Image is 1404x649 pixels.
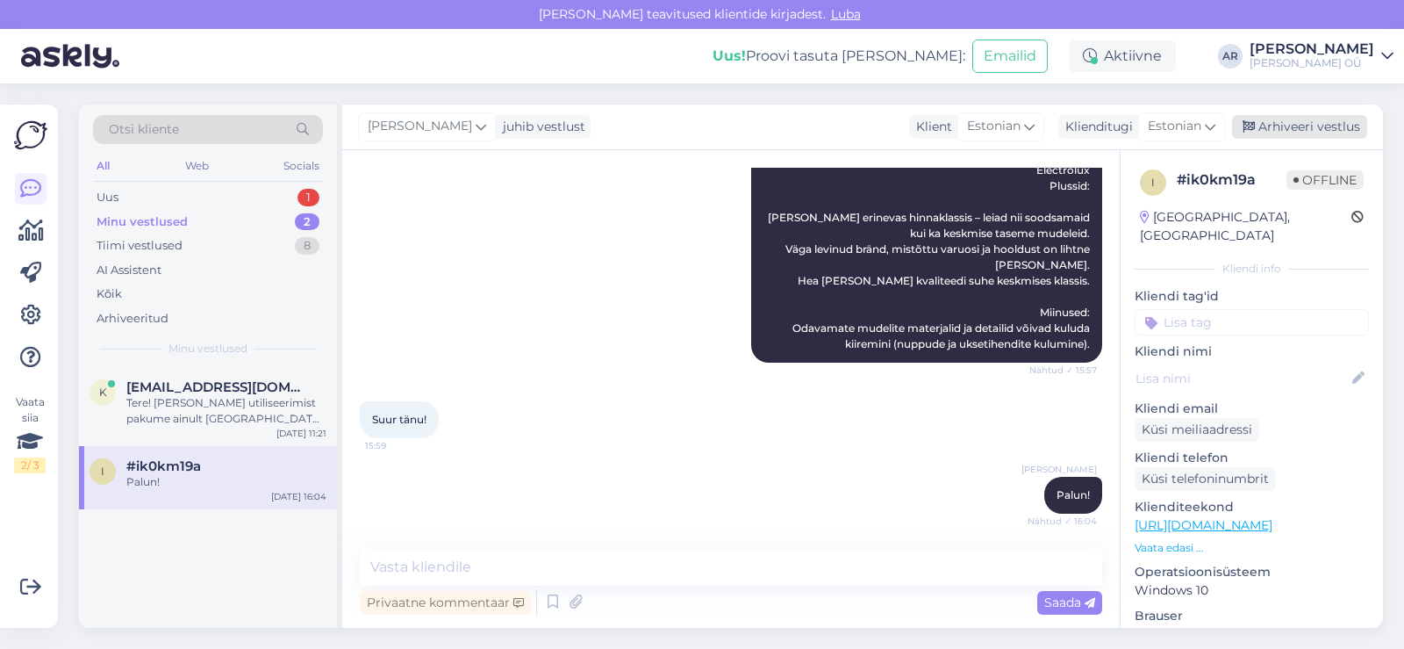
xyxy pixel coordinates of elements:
div: Kõik [97,285,122,303]
div: Tiimi vestlused [97,237,183,255]
span: Nähtud ✓ 16:04 [1028,515,1097,528]
button: Emailid [972,40,1048,73]
div: Aktiivne [1069,40,1176,72]
div: 2 [295,213,319,231]
p: Kliendi email [1135,400,1369,418]
div: [PERSON_NAME] [1250,42,1374,56]
div: Arhiveeritud [97,310,168,328]
span: Offline [1286,170,1364,190]
a: [PERSON_NAME][PERSON_NAME] OÜ [1250,42,1393,70]
div: Web [182,155,212,177]
span: Estonian [967,117,1021,136]
div: 2 / 3 [14,458,46,473]
span: Palun! [1057,488,1090,501]
input: Lisa tag [1135,309,1369,335]
div: 1 [297,189,319,206]
img: Askly Logo [14,119,47,152]
p: Brauser [1135,607,1369,625]
div: [GEOGRAPHIC_DATA], [GEOGRAPHIC_DATA] [1140,208,1351,245]
input: Lisa nimi [1135,369,1349,388]
span: [PERSON_NAME] [368,117,472,136]
div: Privaatne kommentaar [360,591,531,615]
div: juhib vestlust [496,118,585,136]
p: Kliendi nimi [1135,343,1369,361]
span: Minu vestlused [168,341,247,357]
div: AI Assistent [97,262,161,279]
p: Chrome [TECHNICAL_ID] [1135,625,1369,644]
div: Minu vestlused [97,213,188,231]
span: Luba [826,6,866,22]
div: [DATE] 11:21 [276,427,326,440]
div: 8 [295,237,319,255]
p: Kliendi tag'id [1135,287,1369,306]
div: Küsi telefoninumbrit [1135,467,1276,491]
span: [PERSON_NAME] [1021,463,1097,476]
div: All [93,155,113,177]
p: Operatsioonisüsteem [1135,563,1369,581]
div: Vaata siia [14,394,46,473]
div: Küsi meiliaadressi [1135,418,1259,442]
div: Arhiveeri vestlus [1232,115,1367,139]
div: Klienditugi [1058,118,1133,136]
span: Nähtud ✓ 15:57 [1029,364,1097,377]
span: Otsi kliente [109,120,179,139]
b: Uus! [713,47,746,64]
div: Uus [97,189,118,206]
p: Kliendi telefon [1135,449,1369,467]
div: Palun! [126,474,326,490]
a: [URL][DOMAIN_NAME] [1135,517,1272,533]
div: Socials [280,155,323,177]
span: i [1151,176,1155,189]
div: AR [1218,44,1243,69]
span: Estonian [1148,117,1201,136]
p: Windows 10 [1135,581,1369,600]
span: k [99,386,107,399]
span: Saada [1044,595,1095,610]
p: Vaata edasi ... [1135,540,1369,556]
div: Tere! [PERSON_NAME] utiliseerimist pakume ainult [GEOGRAPHIC_DATA]. Samuti te saate tellida telek... [126,395,326,427]
p: Klienditeekond [1135,498,1369,516]
div: [PERSON_NAME] OÜ [1250,56,1374,70]
span: i [101,465,104,478]
div: Kliendi info [1135,261,1369,277]
span: #ik0km19a [126,458,201,474]
span: Suur tänu! [372,413,426,426]
div: Klient [909,118,952,136]
span: 15:59 [365,439,431,452]
div: [DATE] 16:04 [271,490,326,503]
div: Proovi tasuta [PERSON_NAME]: [713,46,965,67]
span: katimerila@hot.ee [126,379,309,395]
div: # ik0km19a [1177,169,1286,191]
